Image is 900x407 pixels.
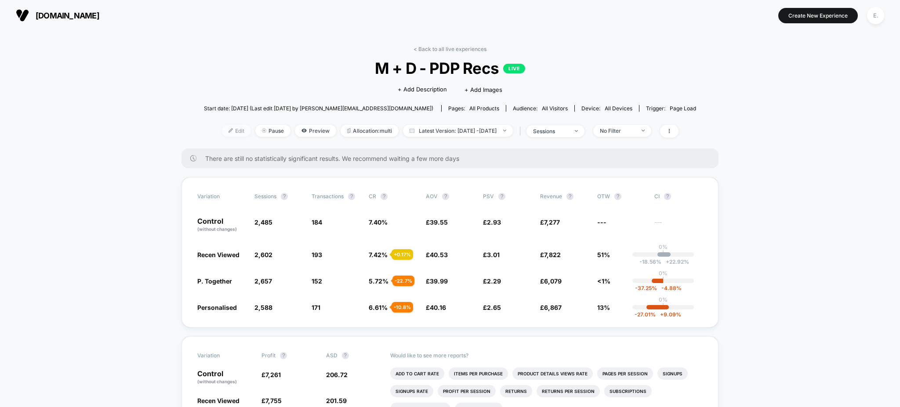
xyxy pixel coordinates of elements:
span: all products [469,105,499,112]
span: 39.55 [430,218,448,226]
span: There are still no statistically significant results. We recommend waiting a few more days [205,155,701,162]
span: + [660,311,664,318]
span: [DOMAIN_NAME] [36,11,99,20]
span: AOV [426,193,438,200]
span: 6.61 % [369,304,388,311]
span: 7,755 [265,397,282,404]
li: Subscriptions [604,385,652,397]
img: edit [229,128,233,133]
span: 2.65 [487,304,501,311]
span: Page Load [670,105,696,112]
span: 40.16 [430,304,446,311]
span: 6,079 [544,277,562,285]
span: -18.56 % [639,258,661,265]
span: (without changes) [197,379,237,384]
p: | [662,303,664,309]
li: Items Per Purchase [449,367,508,380]
p: | [662,276,664,283]
li: Product Details Views Rate [512,367,593,380]
p: | [662,250,664,257]
button: ? [342,352,349,359]
span: £ [540,251,561,258]
button: E. [864,7,887,25]
span: 152 [312,277,322,285]
span: Variation [197,193,246,200]
span: 171 [312,304,320,311]
span: Edit [222,125,251,137]
span: £ [426,218,448,226]
span: 51% [597,251,610,258]
span: all devices [605,105,632,112]
span: £ [540,218,560,226]
span: + Add Images [465,86,502,93]
span: ASD [326,352,337,359]
span: Sessions [254,193,276,200]
div: sessions [533,128,568,134]
span: 7,277 [544,218,560,226]
span: Profit [261,352,276,359]
button: ? [281,193,288,200]
span: 3.01 [487,251,500,258]
span: £ [261,397,282,404]
li: Signups Rate [390,385,433,397]
span: 2,602 [254,251,272,258]
p: Would like to see more reports? [390,352,703,359]
button: ? [664,193,671,200]
span: -4.88 % [657,285,682,291]
div: - 10.8 % [392,302,413,313]
button: [DOMAIN_NAME] [13,8,102,22]
span: £ [540,304,562,311]
div: E. [867,7,884,24]
button: ? [566,193,573,200]
div: Trigger: [646,105,696,112]
span: 6,867 [544,304,562,311]
span: £ [426,277,448,285]
p: Control [197,218,246,233]
p: 0% [659,296,668,303]
span: £ [483,277,501,285]
span: 7.40 % [369,218,388,226]
span: 22.92 % [661,258,689,265]
span: 193 [312,251,322,258]
span: P. Together [197,277,232,285]
span: All Visitors [542,105,568,112]
img: calendar [410,128,414,133]
div: No Filter [600,127,635,134]
span: 2,485 [254,218,272,226]
span: Variation [197,352,246,359]
span: £ [483,218,501,226]
button: Create New Experience [778,8,858,23]
div: Pages: [448,105,499,112]
span: -37.25 % [635,285,657,291]
div: + 0.17 % [392,249,413,260]
button: ? [280,352,287,359]
li: Pages Per Session [597,367,653,380]
li: Returns [500,385,532,397]
span: Allocation: multi [341,125,399,137]
button: ? [348,193,355,200]
span: 2,588 [254,304,272,311]
span: 40.53 [430,251,448,258]
p: LIVE [503,64,525,73]
span: (without changes) [197,226,237,232]
span: Preview [295,125,336,137]
a: < Back to all live experiences [414,46,486,52]
span: CR [369,193,376,200]
img: end [575,130,578,132]
img: rebalance [347,128,351,133]
p: 0% [659,243,668,250]
button: ? [442,193,449,200]
span: 7.42 % [369,251,388,258]
button: ? [614,193,621,200]
div: Audience: [513,105,568,112]
span: Device: [574,105,639,112]
li: Signups [657,367,688,380]
img: Visually logo [16,9,29,22]
span: 184 [312,218,322,226]
span: 201.59 [326,397,347,404]
span: 9.09 % [656,311,681,318]
span: --- [654,220,703,233]
span: Start date: [DATE] (Last edit [DATE] by [PERSON_NAME][EMAIL_ADDRESS][DOMAIN_NAME]) [204,105,433,112]
button: ? [498,193,505,200]
span: 5.72 % [369,277,388,285]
